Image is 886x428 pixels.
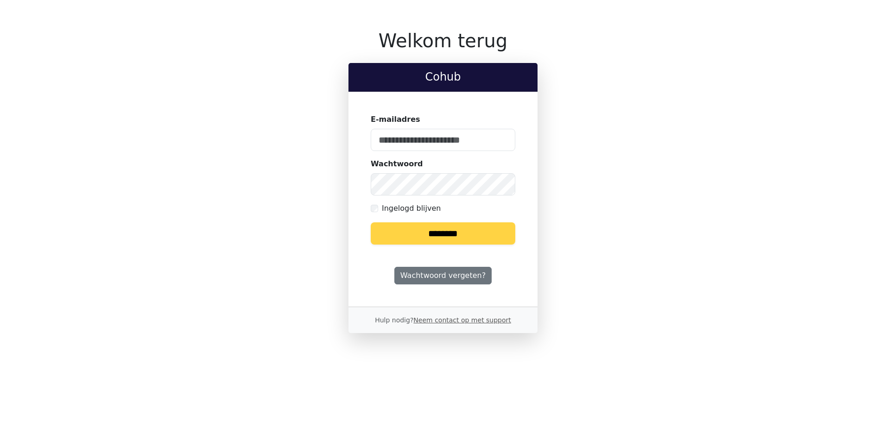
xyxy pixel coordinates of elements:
small: Hulp nodig? [375,316,511,324]
label: E-mailadres [371,114,420,125]
a: Neem contact op met support [413,316,511,324]
h1: Welkom terug [348,30,538,52]
h2: Cohub [356,70,530,84]
a: Wachtwoord vergeten? [394,267,492,284]
label: Ingelogd blijven [382,203,441,214]
label: Wachtwoord [371,158,423,170]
